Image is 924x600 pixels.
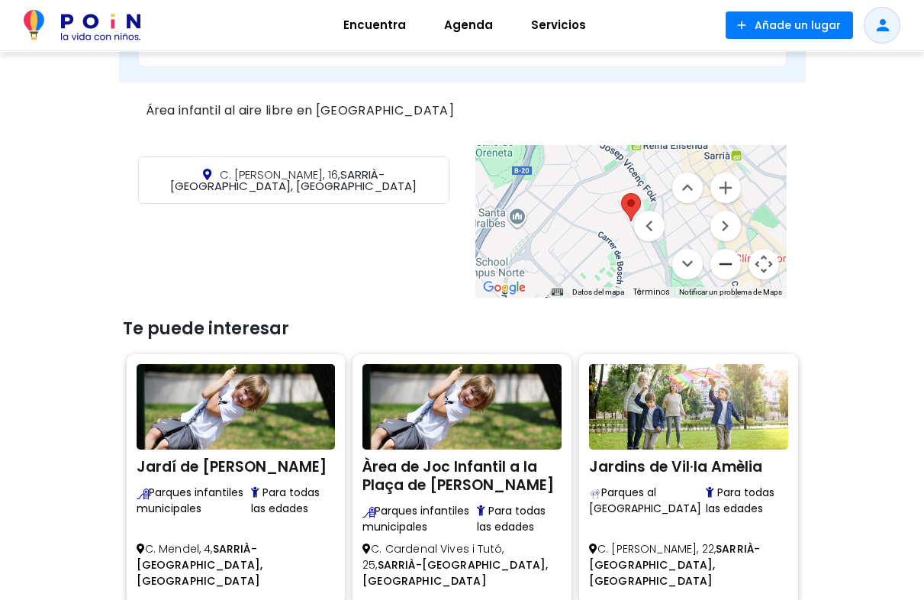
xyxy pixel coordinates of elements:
img: Encuentra los mejores parques infantiles públicos para disfrutar al aire libre con niños. Más de ... [362,506,375,518]
button: Ampliar [710,173,741,203]
span: Parques al [GEOGRAPHIC_DATA] [589,485,706,517]
span: Parques infantiles municipales [362,503,477,535]
span: SARRIÀ-[GEOGRAPHIC_DATA], [GEOGRAPHIC_DATA] [362,557,548,589]
span: Para todas las edades [251,485,336,517]
a: Encuentra [324,7,425,44]
div: Área infantil al aire libre en [GEOGRAPHIC_DATA] [138,98,787,124]
button: Controles de visualización del mapa [749,249,779,279]
button: Mover arriba [672,173,703,203]
p: C. Cardenal Vives i Tutó, 25, [362,535,562,595]
button: Mover a la derecha [710,211,741,241]
img: Àrea de Joc Infantil a la Plaça de Cirici Pellicer [362,364,562,450]
button: Reducir [710,249,741,279]
span: Para todas las edades [706,485,788,517]
img: Google [479,278,530,298]
h3: Te puede interesar [123,319,802,339]
button: Mover abajo [672,249,703,279]
span: Encuentra [336,13,413,37]
a: Àrea de Joc Infantil a la Plaça de Cirici Pellicer Àrea de Joc Infantil a la Plaça de [PERSON_NAM... [362,364,562,595]
img: POiN [24,10,140,40]
a: Términos (se abre en una nueva pestaña) [633,286,670,298]
h2: Jardí de [PERSON_NAME] [137,453,336,476]
span: Agenda [437,13,500,37]
h2: Àrea de Joc Infantil a la Plaça de [PERSON_NAME] [362,453,562,495]
img: Encuentra los mejores parques infantiles públicos para disfrutar al aire libre con niños. Más de ... [137,488,149,500]
span: Servicios [524,13,593,37]
button: Añade un lugar [726,11,853,39]
a: Jardins de Vil·la Amèlia Jardins de Vil·la Amèlia Encuentra en POiN los mejores lugares al aire l... [589,364,788,595]
a: Servicios [512,7,605,44]
img: Jardí de Joan Llarch [137,364,336,450]
button: Datos del mapa [572,287,624,298]
img: Jardins de Vil·la Amèlia [589,364,788,450]
span: SARRIÀ-[GEOGRAPHIC_DATA], [GEOGRAPHIC_DATA] [589,541,760,589]
p: C. Mendel, 4, [137,535,336,595]
span: SARRIÀ-[GEOGRAPHIC_DATA], [GEOGRAPHIC_DATA] [170,166,417,194]
span: SARRIÀ-[GEOGRAPHIC_DATA], [GEOGRAPHIC_DATA] [137,541,263,589]
button: Combinaciones de teclas [552,287,562,298]
h2: Jardins de Vil·la Amèlia [589,453,788,476]
button: Mover a la izquierda [634,211,665,241]
span: Para todas las edades [477,503,562,535]
a: Agenda [425,7,512,44]
a: Notificar un problema de Maps [679,288,782,296]
img: Encuentra en POiN los mejores lugares al aire libre para ir con niños valorados por familias real... [589,488,601,500]
span: C. [PERSON_NAME], 16, [220,166,340,182]
span: Parques infantiles municipales [137,485,251,517]
p: C. [PERSON_NAME], 22, [589,535,788,595]
a: Jardí de Joan Llarch Jardí de [PERSON_NAME] Encuentra los mejores parques infantiles públicos par... [137,364,336,595]
a: Abre esta zona en Google Maps (se abre en una nueva ventana) [479,278,530,298]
